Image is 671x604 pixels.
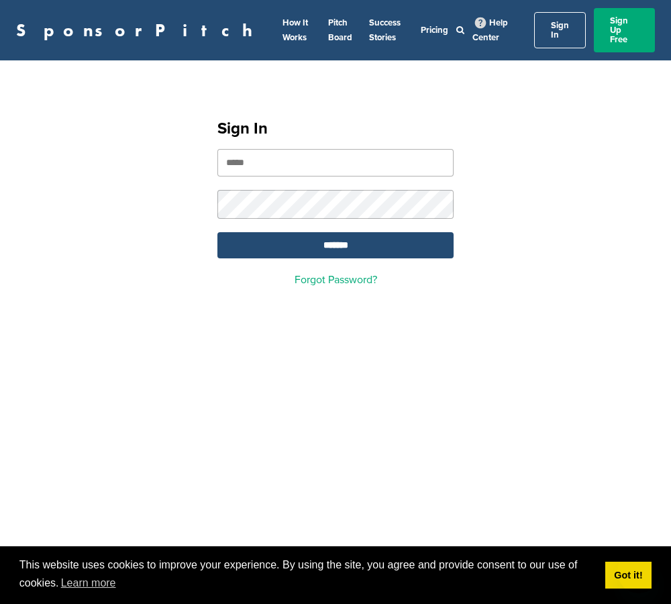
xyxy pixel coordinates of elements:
[605,562,652,589] a: dismiss cookie message
[59,573,118,593] a: learn more about cookies
[421,25,448,36] a: Pricing
[19,557,595,593] span: This website uses cookies to improve your experience. By using the site, you agree and provide co...
[217,117,454,141] h1: Sign In
[472,15,508,46] a: Help Center
[369,17,401,43] a: Success Stories
[617,550,660,593] iframe: Button to launch messaging window
[328,17,352,43] a: Pitch Board
[16,21,261,39] a: SponsorPitch
[594,8,655,52] a: Sign Up Free
[295,273,377,287] a: Forgot Password?
[282,17,308,43] a: How It Works
[534,12,586,48] a: Sign In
